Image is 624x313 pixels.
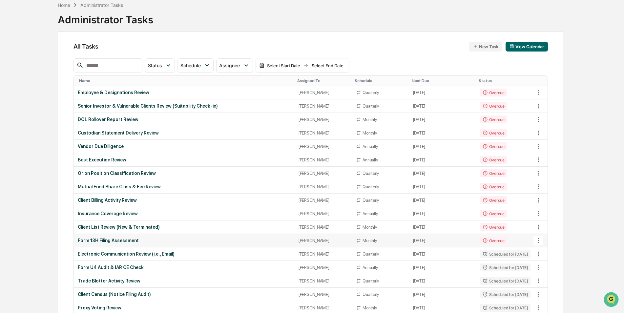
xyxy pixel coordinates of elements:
span: Status [148,63,162,68]
div: Overdue [480,183,507,191]
div: Quarterly [363,171,379,176]
button: Start new chat [112,52,119,60]
td: [DATE] [409,261,476,274]
img: calendar [259,63,264,68]
td: [DATE] [409,153,476,167]
span: Data Lookup [13,95,41,102]
td: [DATE] [409,194,476,207]
div: Mutual Fund Share Class & Fee Review [78,184,291,189]
div: Overdue [480,223,507,231]
div: Client List Review (New & Terminated) [78,224,291,230]
div: [PERSON_NAME] [299,252,348,257]
div: Quarterly [363,292,379,297]
iframe: Open customer support [603,291,621,309]
td: [DATE] [409,167,476,180]
div: Form U4 Audit & IAR CE Check [78,265,291,270]
div: Overdue [480,156,507,164]
div: Client Census (Notice Filing Audit) [78,292,291,297]
span: All Tasks [73,43,98,50]
div: Quarterly [363,252,379,257]
td: [DATE] [409,140,476,153]
div: [PERSON_NAME] [299,157,348,162]
td: [DATE] [409,99,476,113]
div: [PERSON_NAME] [299,171,348,176]
td: [DATE] [409,288,476,301]
div: Overdue [480,196,507,204]
div: Administrator Tasks [58,9,153,26]
span: Schedule [180,63,201,68]
div: [PERSON_NAME] [299,117,348,122]
span: Assignee [219,63,240,68]
div: Annually [363,265,378,270]
div: Overdue [480,142,507,150]
div: Overdue [480,102,507,110]
span: Attestations [54,83,81,89]
td: [DATE] [409,234,476,247]
div: Client Billing Activity Review [78,198,291,203]
div: [PERSON_NAME] [299,198,348,203]
p: How can we help? [7,14,119,24]
div: Custodian Statement Delivery Review [78,130,291,136]
div: 🖐️ [7,83,12,89]
div: Trade Blotter Activity Review [78,278,291,283]
div: Monthly [363,238,377,243]
div: [PERSON_NAME] [299,184,348,189]
div: [PERSON_NAME] [299,279,348,283]
div: [PERSON_NAME] [299,305,348,310]
td: [DATE] [409,126,476,140]
td: [DATE] [409,220,476,234]
a: 🔎Data Lookup [4,93,44,104]
div: [PERSON_NAME] [299,265,348,270]
div: Scheduled for [DATE] [480,277,530,285]
div: Orion Position Classification Review [78,171,291,176]
div: 🔎 [7,96,12,101]
div: Overdue [480,237,507,244]
div: [PERSON_NAME] [299,90,348,95]
span: Pylon [65,111,79,116]
div: Overdue [480,169,507,177]
div: Overdue [480,210,507,218]
td: [DATE] [409,180,476,194]
td: [DATE] [409,274,476,288]
div: Annually [363,157,378,162]
img: arrow right [303,63,308,68]
div: [PERSON_NAME] [299,292,348,297]
div: 🗄️ [48,83,53,89]
div: Home [58,2,70,8]
div: [PERSON_NAME] [299,225,348,230]
div: Monthly [363,117,377,122]
button: New Task [469,42,502,52]
div: Overdue [480,115,507,123]
div: Monthly [363,131,377,136]
div: Annually [363,144,378,149]
div: Overdue [480,129,507,137]
a: 🗄️Attestations [45,80,84,92]
div: Quarterly [363,198,379,203]
div: Monthly [363,305,377,310]
div: Administrator Tasks [80,2,123,8]
div: [PERSON_NAME] [299,211,348,216]
div: Start new chat [22,50,108,57]
div: Scheduled for [DATE] [480,250,530,258]
div: Toggle SortBy [534,78,548,83]
div: Employee & Designations Review [78,90,291,95]
div: Form 13H Filing Assessment [78,238,291,243]
td: [DATE] [409,86,476,99]
div: Toggle SortBy [297,78,349,83]
div: Toggle SortBy [355,78,406,83]
div: Insurance Coverage Review [78,211,291,216]
div: [PERSON_NAME] [299,144,348,149]
td: [DATE] [409,113,476,126]
button: View Calendar [506,42,548,52]
div: Toggle SortBy [412,78,473,83]
div: Annually [363,211,378,216]
div: We're available if you need us! [22,57,83,62]
div: [PERSON_NAME] [299,238,348,243]
td: [DATE] [409,207,476,220]
div: [PERSON_NAME] [299,131,348,136]
div: Proxy Voting Review [78,305,291,310]
img: 1746055101610-c473b297-6a78-478c-a979-82029cc54cd1 [7,50,18,62]
div: [PERSON_NAME] [299,104,348,109]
